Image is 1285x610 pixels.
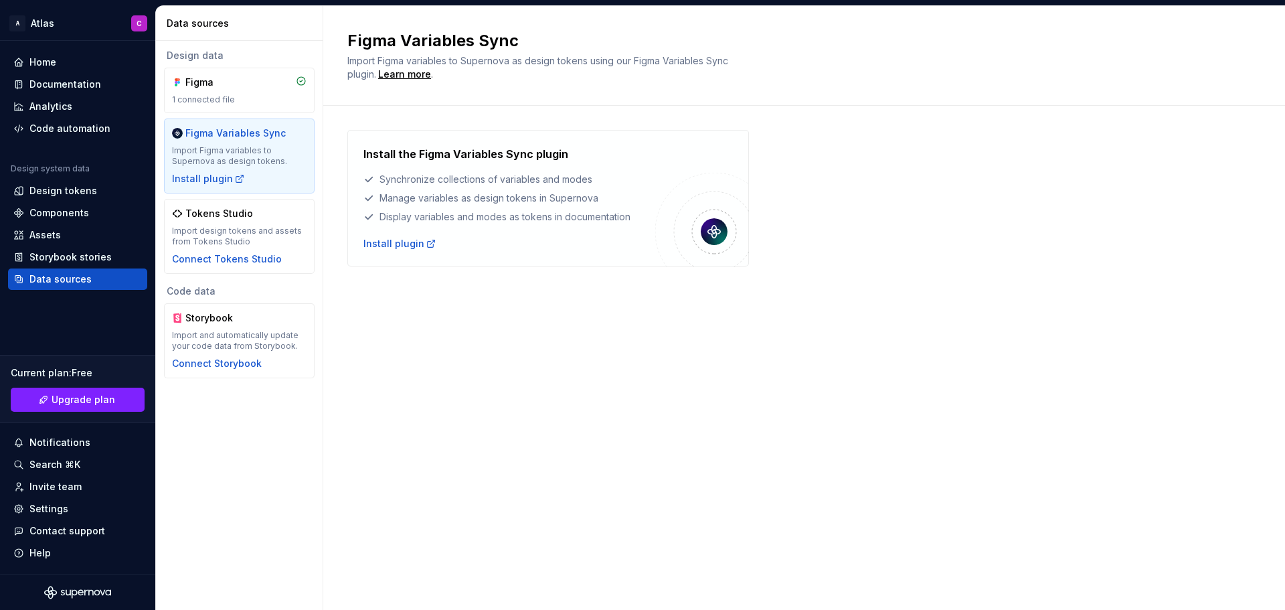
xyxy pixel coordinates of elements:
[164,303,315,378] a: StorybookImport and automatically update your code data from Storybook.Connect Storybook
[167,17,317,30] div: Data sources
[185,76,250,89] div: Figma
[29,184,97,198] div: Design tokens
[363,210,655,224] div: Display variables and modes as tokens in documentation
[29,436,90,449] div: Notifications
[29,480,82,493] div: Invite team
[3,9,153,37] button: AAtlasC
[8,96,147,117] a: Analytics
[29,273,92,286] div: Data sources
[363,192,655,205] div: Manage variables as design tokens in Supernova
[29,206,89,220] div: Components
[164,285,315,298] div: Code data
[172,357,262,370] button: Connect Storybook
[29,78,101,91] div: Documentation
[363,146,568,162] h4: Install the Figma Variables Sync plugin
[172,94,307,105] div: 1 connected file
[9,15,25,31] div: A
[8,454,147,475] button: Search ⌘K
[347,30,1245,52] h2: Figma Variables Sync
[44,586,111,599] svg: Supernova Logo
[8,118,147,139] a: Code automation
[164,199,315,274] a: Tokens StudioImport design tokens and assets from Tokens StudioConnect Tokens Studio
[8,246,147,268] a: Storybook stories
[164,119,315,194] a: Figma Variables SyncImport Figma variables to Supernova as design tokens.Install plugin
[29,546,51,560] div: Help
[164,68,315,113] a: Figma1 connected file
[347,55,731,80] span: Import Figma variables to Supernova as design tokens using our Figma Variables Sync plugin.
[8,52,147,73] a: Home
[172,252,282,266] button: Connect Tokens Studio
[8,224,147,246] a: Assets
[172,226,307,247] div: Import design tokens and assets from Tokens Studio
[8,542,147,564] button: Help
[8,520,147,542] button: Contact support
[8,432,147,453] button: Notifications
[52,393,115,406] span: Upgrade plan
[185,207,253,220] div: Tokens Studio
[29,122,110,135] div: Code automation
[8,74,147,95] a: Documentation
[137,18,142,29] div: C
[11,388,145,412] a: Upgrade plan
[363,173,655,186] div: Synchronize collections of variables and modes
[185,127,286,140] div: Figma Variables Sync
[29,250,112,264] div: Storybook stories
[29,524,105,538] div: Contact support
[11,163,90,174] div: Design system data
[378,68,431,81] a: Learn more
[8,498,147,520] a: Settings
[363,237,436,250] a: Install plugin
[185,311,250,325] div: Storybook
[29,502,68,516] div: Settings
[11,366,145,380] div: Current plan : Free
[29,100,72,113] div: Analytics
[29,228,61,242] div: Assets
[376,70,433,80] span: .
[164,49,315,62] div: Design data
[172,330,307,352] div: Import and automatically update your code data from Storybook.
[8,180,147,202] a: Design tokens
[31,17,54,30] div: Atlas
[8,269,147,290] a: Data sources
[29,56,56,69] div: Home
[8,476,147,498] a: Invite team
[8,202,147,224] a: Components
[29,458,80,471] div: Search ⌘K
[172,172,245,185] button: Install plugin
[172,145,307,167] div: Import Figma variables to Supernova as design tokens.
